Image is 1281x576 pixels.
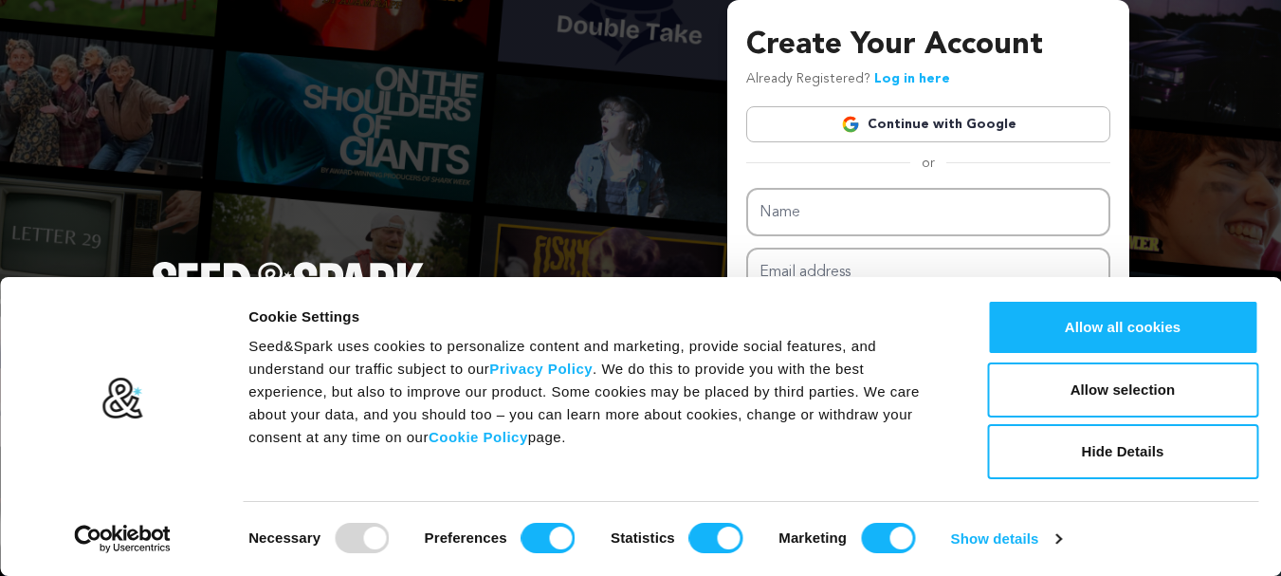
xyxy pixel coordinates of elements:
span: or [910,154,946,173]
button: Hide Details [987,424,1258,479]
strong: Preferences [425,530,507,546]
button: Allow selection [987,362,1258,418]
a: Privacy Policy [489,361,593,377]
a: Continue with Google [746,106,1110,142]
p: Already Registered? [746,68,950,91]
img: logo [101,377,144,420]
a: Cookie Policy [429,429,528,445]
a: Usercentrics Cookiebot - opens in a new window [40,525,206,553]
strong: Statistics [611,530,675,546]
input: Email address [746,248,1110,296]
legend: Consent Selection [247,515,248,516]
div: Seed&Spark uses cookies to personalize content and marketing, provide social features, and unders... [248,335,944,449]
h3: Create Your Account [746,23,1110,68]
strong: Marketing [778,530,847,546]
a: Log in here [874,72,950,85]
strong: Necessary [248,530,320,546]
a: Seed&Spark Homepage [152,262,425,342]
img: Seed&Spark Logo [152,262,425,304]
div: Cookie Settings [248,306,944,328]
input: Name [746,188,1110,236]
img: Google logo [841,115,860,134]
a: Show details [951,525,1061,553]
button: Allow all cookies [987,300,1258,355]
